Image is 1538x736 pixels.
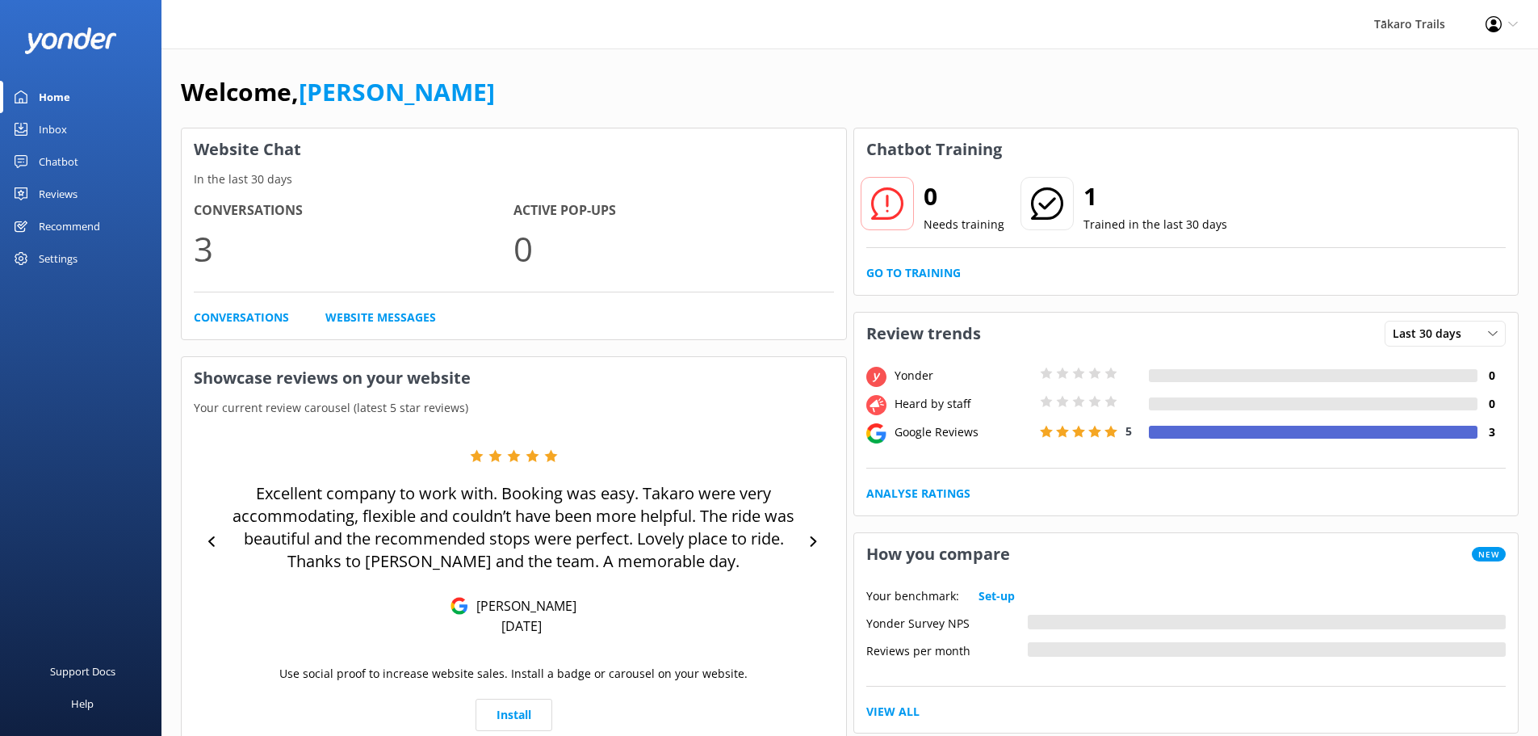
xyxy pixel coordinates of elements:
p: 0 [513,221,833,275]
p: [DATE] [501,617,542,635]
div: Yonder [891,367,1036,385]
p: Trained in the last 30 days [1083,216,1227,233]
a: Go to Training [866,264,961,282]
h4: 3 [1477,423,1506,441]
h3: How you compare [854,533,1022,575]
img: Google Reviews [451,597,468,615]
div: Support Docs [50,655,115,688]
p: Excellent company to work with. Booking was easy. Takaro were very accommodating, flexible and co... [226,482,802,573]
div: Chatbot [39,145,78,178]
p: Your benchmark: [866,587,959,605]
div: Settings [39,242,78,275]
h3: Showcase reviews on your website [182,357,846,399]
a: [PERSON_NAME] [299,75,495,108]
p: Needs training [924,216,1004,233]
div: Heard by staff [891,395,1036,413]
p: In the last 30 days [182,170,846,188]
span: 5 [1125,423,1132,439]
div: Home [39,81,70,113]
h3: Chatbot Training [854,128,1014,170]
div: Inbox [39,113,67,145]
h2: 1 [1083,177,1227,216]
h3: Website Chat [182,128,846,170]
a: View All [866,703,920,721]
h4: 0 [1477,395,1506,413]
h2: 0 [924,177,1004,216]
h4: Conversations [194,200,513,221]
div: Recommend [39,210,100,242]
span: New [1472,547,1506,561]
img: yonder-white-logo.png [24,27,117,54]
h3: Review trends [854,313,993,355]
a: Conversations [194,309,289,326]
div: Reviews [39,178,78,210]
div: Yonder Survey NPS [866,615,1028,629]
a: Analyse Ratings [866,485,970,503]
div: Help [71,688,94,720]
div: Google Reviews [891,423,1036,441]
h1: Welcome, [181,73,495,111]
h4: Active Pop-ups [513,200,833,221]
p: 3 [194,221,513,275]
a: Website Messages [325,309,436,326]
p: [PERSON_NAME] [468,597,576,615]
h4: 0 [1477,367,1506,385]
div: Reviews per month [866,642,1028,657]
p: Use social proof to increase website sales. Install a badge or carousel on your website. [279,665,748,683]
p: Your current review carousel (latest 5 star reviews) [182,399,846,417]
a: Set-up [979,587,1015,605]
a: Install [476,699,552,731]
span: Last 30 days [1393,325,1471,343]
